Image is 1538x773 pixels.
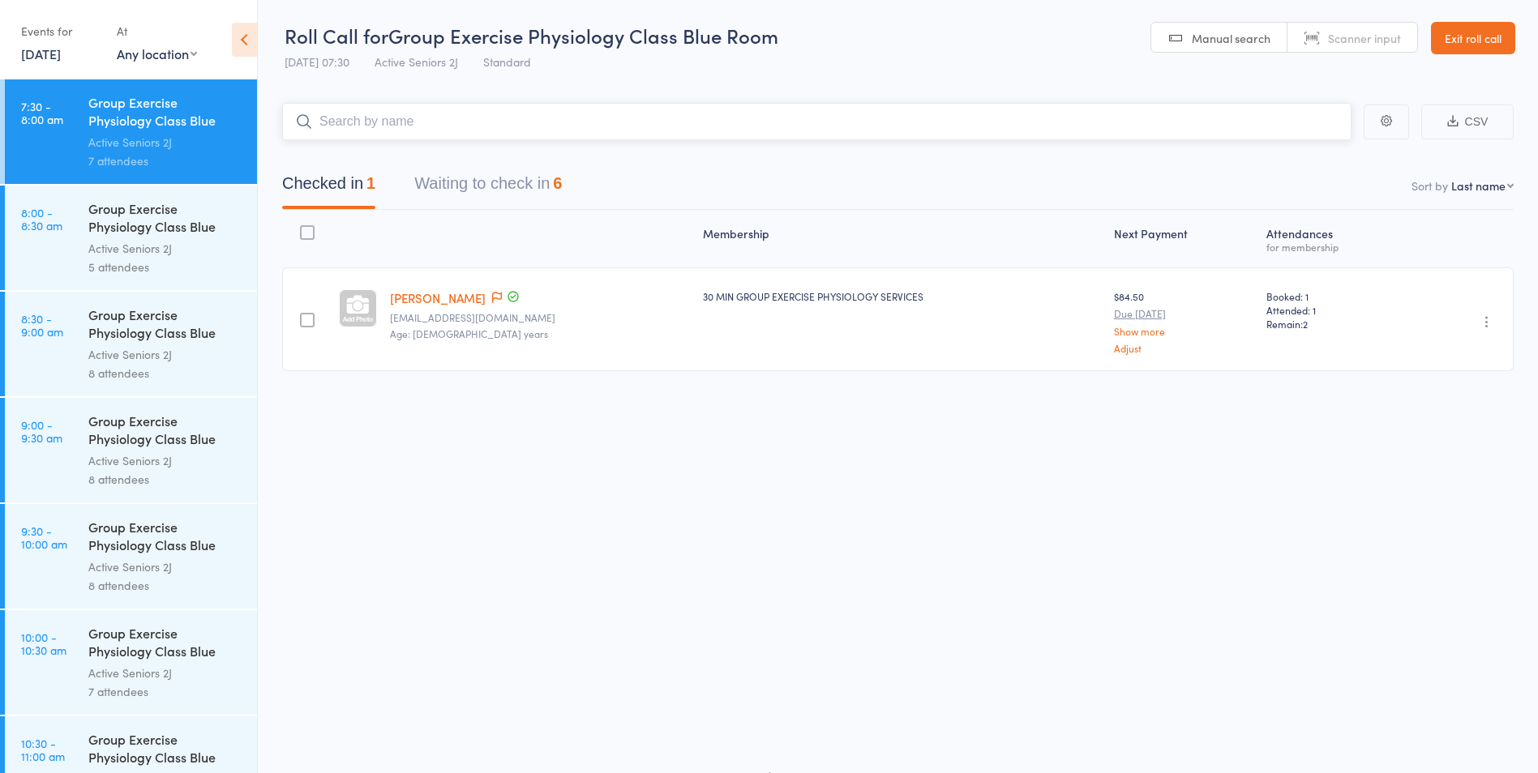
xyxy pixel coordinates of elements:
div: 8 attendees [88,364,243,382]
span: Standard [483,53,531,70]
span: Scanner input [1328,30,1401,46]
span: [DATE] 07:30 [285,53,349,70]
time: 10:30 - 11:00 am [21,737,65,762]
a: 9:30 -10:00 amGroup Exercise Physiology Class Blue RoomActive Seniors 2J8 attendees [5,504,257,609]
div: Active Seniors 2J [88,557,243,576]
div: Active Seniors 2J [88,133,243,152]
time: 7:30 - 8:00 am [21,100,63,126]
div: Next Payment [1107,217,1260,260]
div: Group Exercise Physiology Class Blue Room [88,730,243,770]
div: Active Seniors 2J [88,451,243,470]
a: 10:00 -10:30 amGroup Exercise Physiology Class Blue RoomActive Seniors 2J7 attendees [5,610,257,715]
a: [DATE] [21,45,61,62]
a: 7:30 -8:00 amGroup Exercise Physiology Class Blue RoomActive Seniors 2J7 attendees [5,79,257,184]
div: Group Exercise Physiology Class Blue Room [88,412,243,451]
span: 2 [1303,317,1308,331]
div: Last name [1451,177,1506,194]
label: Sort by [1412,177,1448,194]
span: Booked: 1 [1266,289,1403,303]
div: Membership [696,217,1107,260]
div: Active Seniors 2J [88,239,243,258]
div: 1 [366,174,375,192]
div: Atten­dances [1260,217,1410,260]
div: 7 attendees [88,152,243,170]
div: Group Exercise Physiology Class Blue Room [88,199,243,239]
div: Events for [21,18,101,45]
div: 30 MIN GROUP EXERCISE PHYSIOLOGY SERVICES [703,289,1100,303]
span: Attended: 1 [1266,303,1403,317]
div: Group Exercise Physiology Class Blue Room [88,93,243,133]
span: Group Exercise Physiology Class Blue Room [388,22,778,49]
a: 8:00 -8:30 amGroup Exercise Physiology Class Blue RoomActive Seniors 2J5 attendees [5,186,257,290]
div: for membership [1266,241,1403,252]
a: Exit roll call [1431,22,1515,54]
div: Group Exercise Physiology Class Blue Room [88,624,243,664]
span: Remain: [1266,317,1403,331]
a: 8:30 -9:00 amGroup Exercise Physiology Class Blue RoomActive Seniors 2J8 attendees [5,292,257,396]
div: Active Seniors 2J [88,664,243,682]
div: 8 attendees [88,576,243,595]
a: [PERSON_NAME] [390,289,486,306]
button: CSV [1421,105,1514,139]
div: 6 [553,174,562,192]
div: $84.50 [1114,289,1253,353]
span: Active Seniors 2J [375,53,458,70]
div: 5 attendees [88,258,243,276]
input: Search by name [282,103,1352,140]
div: Group Exercise Physiology Class Blue Room [88,518,243,557]
small: Due [DATE] [1114,308,1253,319]
button: Waiting to check in6 [414,166,562,209]
a: 9:00 -9:30 amGroup Exercise Physiology Class Blue RoomActive Seniors 2J8 attendees [5,398,257,502]
time: 8:00 - 8:30 am [21,206,62,232]
time: 9:30 - 10:00 am [21,524,67,550]
time: 9:00 - 9:30 am [21,418,62,444]
small: warwicka@wgib.com.au [390,312,691,323]
div: Any location [117,45,197,62]
a: Adjust [1114,343,1253,353]
span: Manual search [1192,30,1270,46]
button: Checked in1 [282,166,375,209]
time: 8:30 - 9:00 am [21,312,63,338]
div: 7 attendees [88,682,243,701]
span: Roll Call for [285,22,388,49]
div: At [117,18,197,45]
a: Show more [1114,326,1253,336]
div: 8 attendees [88,470,243,489]
span: Age: [DEMOGRAPHIC_DATA] years [390,327,548,340]
div: Group Exercise Physiology Class Blue Room [88,305,243,345]
div: Active Seniors 2J [88,345,243,364]
time: 10:00 - 10:30 am [21,630,66,656]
